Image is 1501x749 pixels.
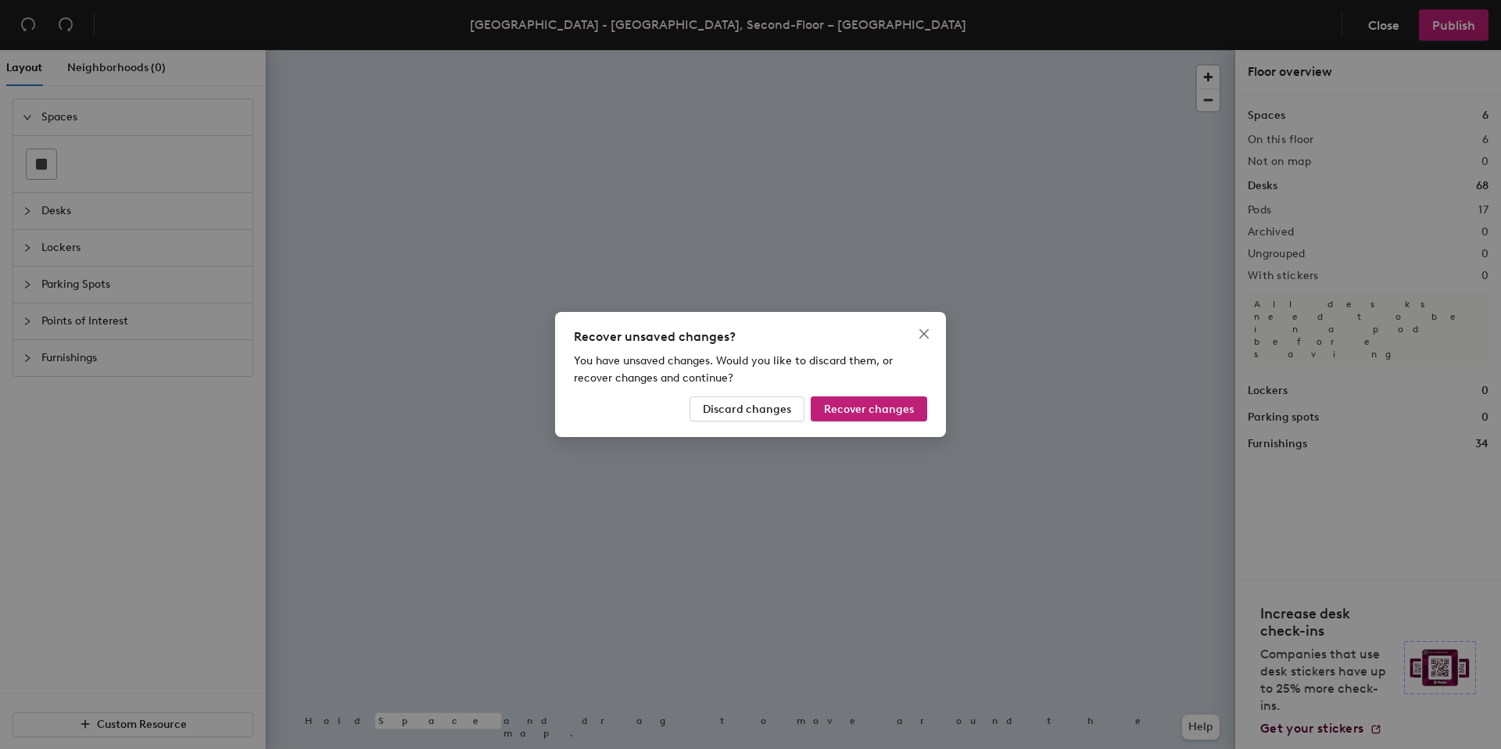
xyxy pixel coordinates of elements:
span: Recover changes [824,403,914,416]
div: Recover unsaved changes? [574,328,927,346]
button: Discard changes [690,396,804,421]
span: You have unsaved changes. Would you like to discard them, or recover changes and continue? [574,354,893,385]
button: Close [912,321,937,346]
button: Recover changes [811,396,927,421]
span: close [918,328,930,340]
span: Discard changes [703,403,791,416]
span: Close [912,328,937,340]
